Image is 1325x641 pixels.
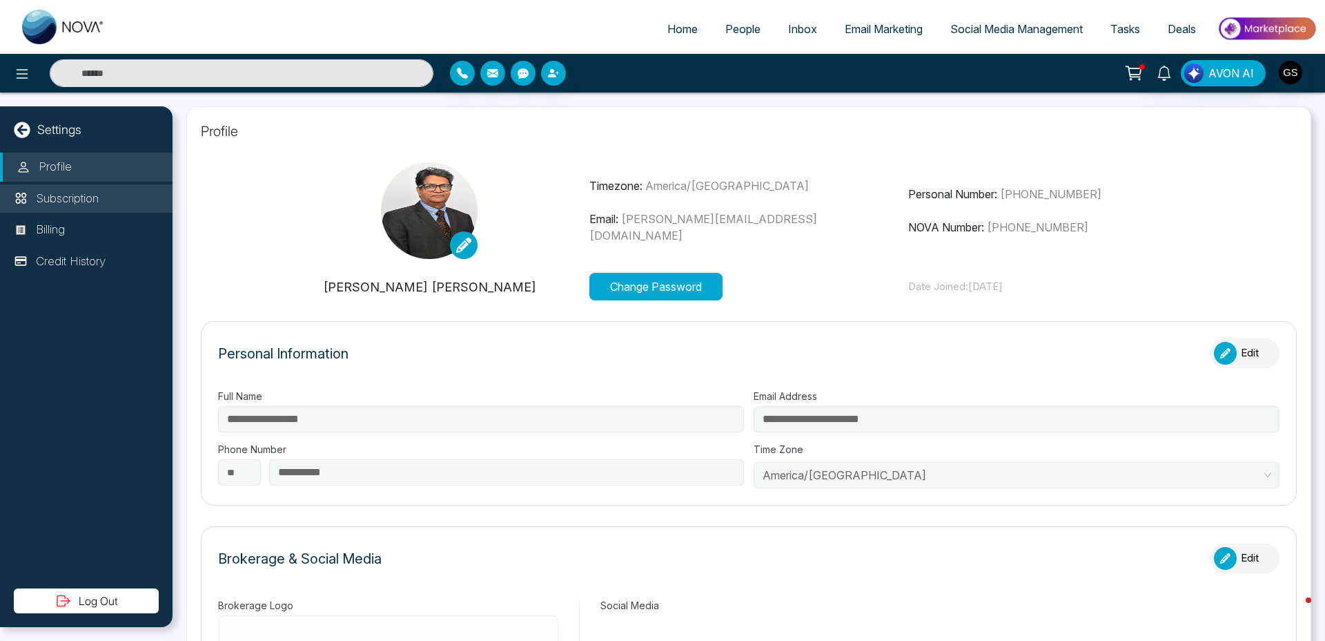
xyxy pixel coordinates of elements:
p: Billing [36,221,65,239]
img: Lead Flow [1184,64,1204,83]
p: [PERSON_NAME] [PERSON_NAME] [270,278,589,296]
a: Social Media Management [936,16,1097,42]
img: Market-place.gif [1217,13,1317,44]
p: Credit History [36,253,106,271]
p: NOVA Number: [908,219,1228,236]
span: Deals [1168,22,1196,36]
span: People [725,22,760,36]
img: DSC_5092HS.jpg-head-shot.jpg [381,162,478,259]
a: Email Marketing [831,16,936,42]
button: Edit [1210,544,1279,573]
a: Tasks [1097,16,1154,42]
p: Settings [37,120,81,139]
p: Personal Number: [908,186,1228,202]
label: Time Zone [754,442,1279,457]
p: Subscription [36,190,99,208]
img: Nova CRM Logo [22,10,105,44]
button: Log Out [14,589,159,613]
span: [PHONE_NUMBER] [987,220,1088,234]
span: [PERSON_NAME][EMAIL_ADDRESS][DOMAIN_NAME] [589,212,817,242]
p: Brokerage & Social Media [218,548,382,569]
label: Phone Number [218,442,744,457]
span: Social Media Management [950,22,1083,36]
label: Full Name [218,389,744,403]
span: Home [667,22,698,36]
span: America/[GEOGRAPHIC_DATA] [645,179,809,193]
a: Deals [1154,16,1210,42]
span: Inbox [788,22,817,36]
span: Email Marketing [845,22,923,36]
label: Email Address [754,389,1279,403]
p: Date Joined: [DATE] [908,279,1228,295]
span: Tasks [1110,22,1140,36]
span: America/Toronto [763,465,1270,486]
p: Email: [589,211,909,244]
label: Social Media [600,598,1279,613]
p: Profile [201,121,1297,142]
p: Timezone: [589,178,909,194]
a: Home [654,16,711,42]
a: Inbox [774,16,831,42]
p: Personal Information [218,343,349,364]
iframe: Intercom live chat [1278,594,1311,627]
p: Profile [39,158,72,176]
button: Change Password [589,273,723,300]
label: Brokerage Logo [218,598,558,613]
img: User Avatar [1279,61,1302,84]
button: AVON AI [1181,60,1266,86]
button: Edit [1210,338,1279,368]
span: [PHONE_NUMBER] [1000,187,1101,201]
a: People [711,16,774,42]
span: AVON AI [1208,65,1254,82]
